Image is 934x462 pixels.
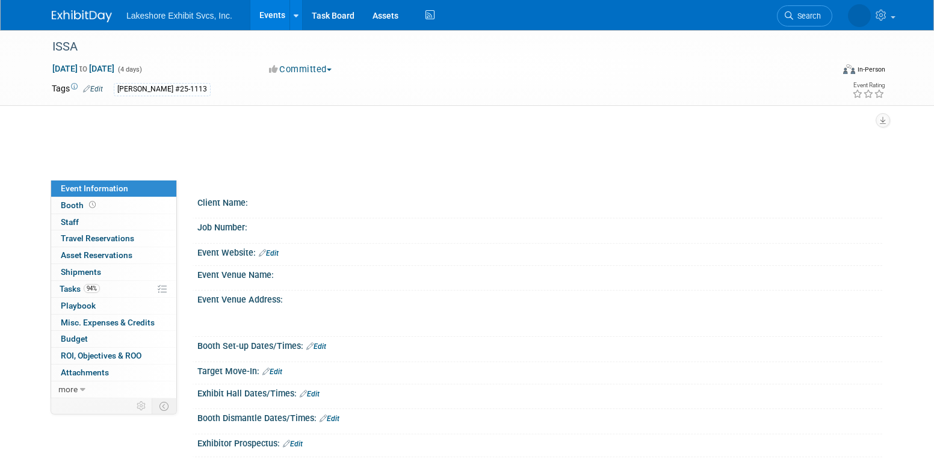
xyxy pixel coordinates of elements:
[51,264,176,280] a: Shipments
[84,284,100,293] span: 94%
[197,337,882,353] div: Booth Set-up Dates/Times:
[131,398,152,414] td: Personalize Event Tab Strip
[793,11,821,20] span: Search
[197,409,882,425] div: Booth Dismantle Dates/Times:
[197,362,882,378] div: Target Move-In:
[51,247,176,263] a: Asset Reservations
[52,10,112,22] img: ExhibitDay
[61,334,88,343] span: Budget
[51,281,176,297] a: Tasks94%
[58,384,78,394] span: more
[78,64,89,73] span: to
[51,180,176,197] a: Event Information
[197,384,882,400] div: Exhibit Hall Dates/Times:
[265,63,336,76] button: Committed
[51,365,176,381] a: Attachments
[197,218,882,233] div: Job Number:
[61,250,132,260] span: Asset Reservations
[852,82,885,88] div: Event Rating
[51,214,176,230] a: Staff
[777,5,832,26] a: Search
[51,315,176,331] a: Misc. Expenses & Credits
[283,440,303,448] a: Edit
[114,83,211,96] div: [PERSON_NAME] #25-1113
[259,249,279,257] a: Edit
[51,298,176,314] a: Playbook
[61,301,96,310] span: Playbook
[197,244,882,259] div: Event Website:
[320,414,339,423] a: Edit
[848,4,871,27] img: MICHELLE MOYA
[51,230,176,247] a: Travel Reservations
[197,434,882,450] div: Exhibitor Prospectus:
[61,233,134,243] span: Travel Reservations
[306,342,326,351] a: Edit
[51,381,176,398] a: more
[300,390,320,398] a: Edit
[52,63,115,74] span: [DATE] [DATE]
[61,368,109,377] span: Attachments
[61,217,79,227] span: Staff
[48,36,814,58] div: ISSA
[61,318,155,327] span: Misc. Expenses & Credits
[52,82,103,96] td: Tags
[843,64,855,74] img: Format-Inperson.png
[152,398,177,414] td: Toggle Event Tabs
[761,63,885,81] div: Event Format
[197,194,882,209] div: Client Name:
[61,351,141,360] span: ROI, Objectives & ROO
[262,368,282,376] a: Edit
[117,66,142,73] span: (4 days)
[51,197,176,214] a: Booth
[87,200,98,209] span: Booth not reserved yet
[61,200,98,210] span: Booth
[857,65,885,74] div: In-Person
[197,291,882,306] div: Event Venue Address:
[126,11,232,20] span: Lakeshore Exhibit Svcs, Inc.
[51,348,176,364] a: ROI, Objectives & ROO
[197,266,882,281] div: Event Venue Name:
[61,183,128,193] span: Event Information
[61,267,101,277] span: Shipments
[60,284,100,294] span: Tasks
[83,85,103,93] a: Edit
[51,331,176,347] a: Budget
